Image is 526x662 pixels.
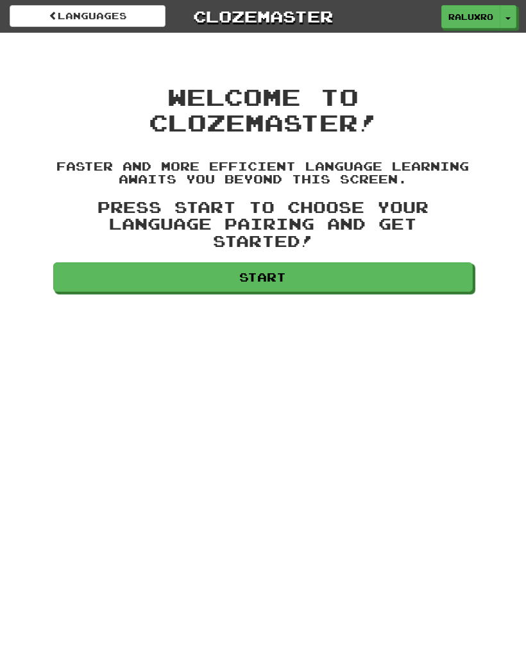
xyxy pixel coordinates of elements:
[53,199,472,250] h3: Press Start to choose your language pairing and get started!
[441,5,500,28] a: raluxro
[53,262,472,292] a: Start
[10,5,165,27] a: Languages
[53,160,472,186] h4: Faster and more efficient language learning awaits you beyond this screen.
[185,5,341,28] a: Clozemaster
[53,84,472,135] h1: Welcome to Clozemaster!
[448,11,493,22] span: raluxro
